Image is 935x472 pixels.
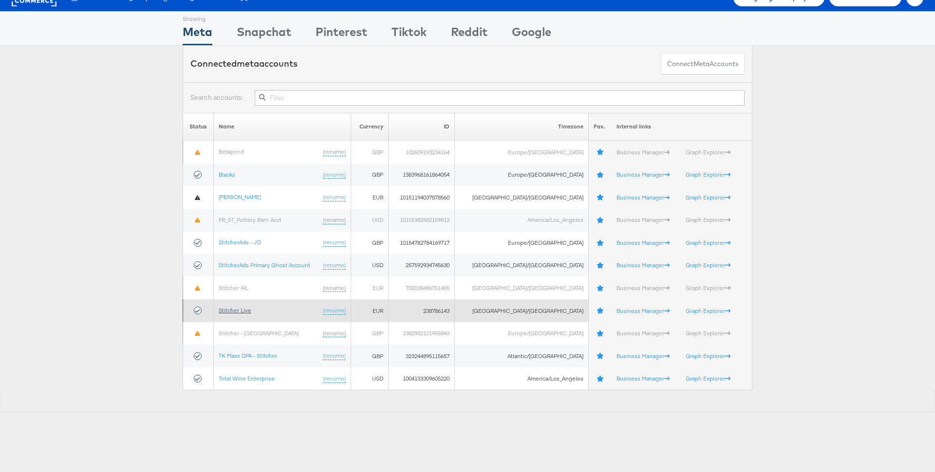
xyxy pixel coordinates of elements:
a: Stitcher - [GEOGRAPHIC_DATA] [219,329,299,337]
a: (rename) [323,352,346,360]
td: 257592934745630 [389,254,455,277]
a: TK Maxx DPA - Stitcher [219,352,277,359]
a: Stitcher Live [219,307,251,314]
a: Business Manager [617,284,670,291]
span: meta [237,58,259,69]
td: GBP [351,345,389,367]
a: Graph Explorer [686,352,730,360]
a: Blacks [219,171,235,178]
a: Graph Explorer [686,284,730,291]
td: Europe/[GEOGRAPHIC_DATA] [455,141,589,163]
td: USD [351,254,389,277]
a: Business Manager [617,194,670,201]
td: Europe/[GEOGRAPHIC_DATA] [455,232,589,254]
a: Graph Explorer [686,239,730,246]
td: America/Los_Angeles [455,367,589,390]
th: Currency [351,113,389,141]
a: Business Manager [617,171,670,178]
th: Status [183,113,214,141]
a: Business Manager [617,307,670,314]
a: Graph Explorer [686,148,730,156]
a: Graph Explorer [686,171,730,178]
a: (rename) [323,171,346,179]
a: Business Manager [617,375,670,382]
a: Graph Explorer [686,307,730,314]
td: EUR [351,299,389,322]
a: Graph Explorer [686,261,730,269]
td: 102609193234164 [389,141,455,163]
td: 238786143 [389,299,455,322]
div: Meta [183,23,212,45]
a: PB_ST_Pottery Barn Acct [219,216,281,223]
td: 10155382582159812 [389,209,455,232]
a: (rename) [323,148,346,156]
div: Showing [183,12,212,23]
a: [PERSON_NAME] [219,193,261,200]
td: [GEOGRAPHIC_DATA]/[GEOGRAPHIC_DATA] [455,254,589,277]
a: (rename) [323,193,346,201]
td: GBP [351,141,389,163]
th: Name [213,113,351,141]
td: 1382902121955843 [389,322,455,345]
a: StitcherAds Primary Ghost Account [219,261,310,269]
a: Graph Explorer [686,329,730,337]
span: meta [693,59,710,69]
a: Business Manager [617,352,670,360]
a: StitcherAds - JD [219,238,261,246]
td: Europe/[GEOGRAPHIC_DATA] [455,322,589,345]
div: Connected accounts [190,57,298,70]
td: 1004133309605220 [389,367,455,390]
a: (rename) [323,329,346,338]
a: (rename) [323,261,346,270]
a: (rename) [323,216,346,224]
div: Reddit [451,23,487,45]
td: GBP [351,232,389,254]
td: [GEOGRAPHIC_DATA]/[GEOGRAPHIC_DATA] [455,299,589,322]
td: USD [351,367,389,390]
td: Europe/[GEOGRAPHIC_DATA] [455,163,589,186]
td: 1383968161864054 [389,163,455,186]
input: Filter [255,90,745,106]
td: [GEOGRAPHIC_DATA]/[GEOGRAPHIC_DATA] [455,186,589,209]
th: Timezone [455,113,589,141]
a: (rename) [323,284,346,292]
td: EUR [351,186,389,209]
button: ConnectmetaAccounts [661,53,745,75]
a: Business Manager [617,239,670,246]
a: Business Manager [617,148,670,156]
a: Graph Explorer [686,375,730,382]
a: (rename) [323,238,346,247]
td: USD [351,209,389,232]
div: Google [512,23,551,45]
td: GBP [351,322,389,345]
td: 323244895115657 [389,345,455,367]
div: Tiktok [392,23,427,45]
a: Business Manager [617,261,670,269]
td: GBP [351,163,389,186]
a: Business Manager [617,329,670,337]
td: [GEOGRAPHIC_DATA]/[GEOGRAPHIC_DATA] [455,277,589,300]
a: Stitcher IRL [219,284,248,291]
td: 700038486761485 [389,277,455,300]
td: 10154782784169717 [389,232,455,254]
a: Graph Explorer [686,194,730,201]
a: Graph Explorer [686,216,730,223]
a: (rename) [323,375,346,383]
th: ID [389,113,455,141]
a: Betapond [219,148,244,155]
a: Business Manager [617,216,670,223]
td: EUR [351,277,389,300]
a: (rename) [323,307,346,315]
td: Atlantic/[GEOGRAPHIC_DATA] [455,345,589,367]
div: Pinterest [316,23,367,45]
a: Total Wine Enterprise [219,375,275,382]
td: 10151194037878560 [389,186,455,209]
div: Snapchat [237,23,291,45]
td: America/Los_Angeles [455,209,589,232]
